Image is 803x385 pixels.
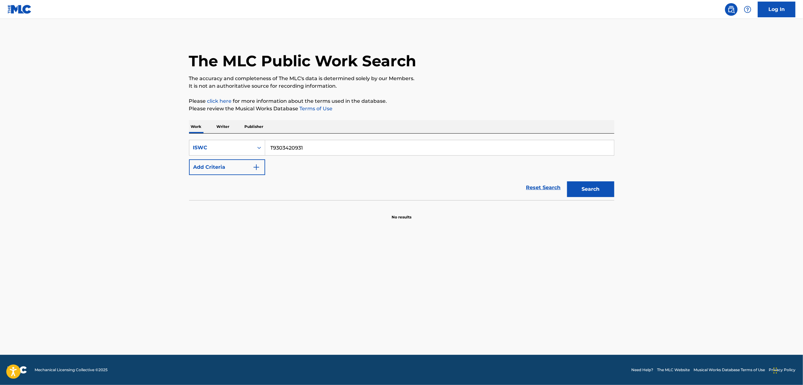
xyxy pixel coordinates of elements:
h1: The MLC Public Work Search [189,52,416,70]
a: Need Help? [631,367,653,373]
form: Search Form [189,140,614,200]
img: 9d2ae6d4665cec9f34b9.svg [253,163,260,171]
button: Search [567,181,614,197]
p: The accuracy and completeness of The MLC's data is determined solely by our Members. [189,75,614,82]
iframe: Chat Widget [772,355,803,385]
img: logo [8,366,27,374]
a: Log In [758,2,795,17]
a: Privacy Policy [769,367,795,373]
a: click here [207,98,232,104]
div: ISWC [193,144,250,151]
div: Help [741,3,754,16]
p: Please review the Musical Works Database [189,105,614,113]
p: Writer [215,120,231,133]
a: Terms of Use [298,106,333,112]
p: No results [392,207,411,220]
a: Musical Works Database Terms of Use [694,367,765,373]
p: Publisher [243,120,265,133]
button: Add Criteria [189,159,265,175]
img: MLC Logo [8,5,32,14]
a: Reset Search [523,181,564,195]
p: Please for more information about the terms used in the database. [189,97,614,105]
img: search [728,6,735,13]
a: Public Search [725,3,738,16]
span: Mechanical Licensing Collective © 2025 [35,367,108,373]
p: It is not an authoritative source for recording information. [189,82,614,90]
div: Drag [773,361,777,380]
p: Work [189,120,204,133]
img: help [744,6,751,13]
a: The MLC Website [657,367,690,373]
